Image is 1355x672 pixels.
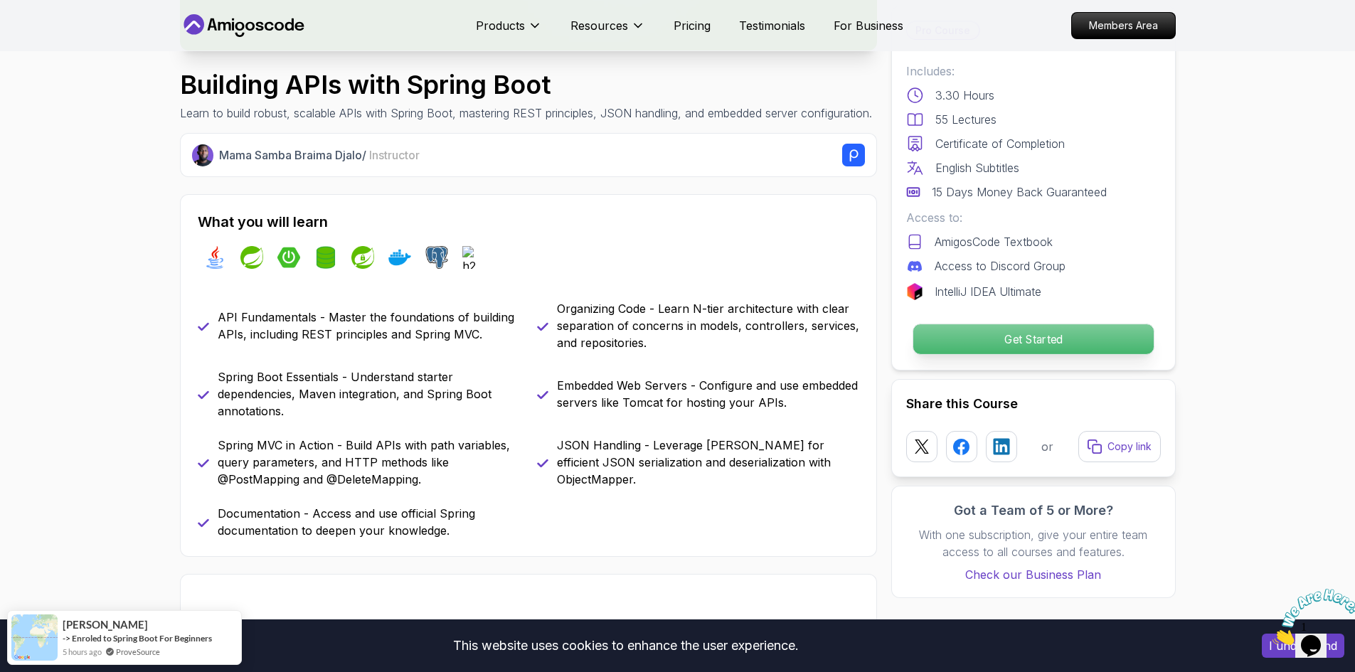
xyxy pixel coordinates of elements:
p: 15 Days Money Back Guaranteed [932,183,1107,201]
button: Products [476,17,542,46]
button: Resources [570,17,645,46]
img: spring-security logo [351,246,374,269]
p: Learn to build robust, scalable APIs with Spring Boot, mastering REST principles, JSON handling, ... [180,105,872,122]
iframe: chat widget [1267,583,1355,651]
p: Documentation - Access and use official Spring documentation to deepen your knowledge. [218,505,520,539]
button: Copy link [1078,431,1161,462]
button: Get Started [912,324,1154,355]
span: -> [63,633,70,644]
a: Check our Business Plan [906,566,1161,583]
p: Spring Boot Essentials - Understand starter dependencies, Maven integration, and Spring Boot anno... [218,368,520,420]
p: Access to: [906,209,1161,226]
p: Spring MVC in Action - Build APIs with path variables, query parameters, and HTTP methods like @P... [218,437,520,488]
p: Certificate of Completion [935,135,1065,152]
img: postgres logo [425,246,448,269]
span: [PERSON_NAME] [63,619,148,631]
h2: What you will learn [198,212,859,232]
p: Embedded Web Servers - Configure and use embedded servers like Tomcat for hosting your APIs. [557,377,859,411]
img: provesource social proof notification image [11,614,58,661]
p: Includes: [906,63,1161,80]
p: JSON Handling - Leverage [PERSON_NAME] for efficient JSON serialization and deserialization with ... [557,437,859,488]
p: API Fundamentals - Master the foundations of building APIs, including REST principles and Spring ... [218,309,520,343]
img: spring-boot logo [277,246,300,269]
h3: Got a Team of 5 or More? [906,501,1161,521]
img: h2 logo [462,246,485,269]
a: ProveSource [116,646,160,658]
p: Get Started [913,324,1153,354]
span: 1 [6,6,11,18]
img: Nelson Djalo [192,144,214,166]
h1: Building APIs with Spring Boot [180,70,872,99]
a: Members Area [1071,12,1176,39]
p: Products [476,17,525,34]
a: Pricing [674,17,711,34]
img: java logo [203,246,226,269]
img: spring-data-jpa logo [314,246,337,269]
img: jetbrains logo [906,283,923,300]
p: AmigosCode Textbook [935,233,1053,250]
span: 5 hours ago [63,646,102,658]
p: With one subscription, give your entire team access to all courses and features. [906,526,1161,560]
div: This website uses cookies to enhance the user experience. [11,630,1240,661]
p: Copy link [1107,439,1152,454]
button: Accept cookies [1262,634,1344,658]
p: IntelliJ IDEA Ultimate [935,283,1041,300]
p: Organizing Code - Learn N-tier architecture with clear separation of concerns in models, controll... [557,300,859,351]
p: 3.30 Hours [935,87,994,104]
p: Members Area [1072,13,1175,38]
p: Access to Discord Group [935,257,1066,274]
a: Testimonials [739,17,805,34]
span: Instructor [369,148,420,162]
img: Chat attention grabber [6,6,94,62]
p: Mama Samba Braima Djalo / [219,146,420,164]
a: For Business [834,17,903,34]
p: English Subtitles [935,159,1019,176]
img: spring logo [240,246,263,269]
p: 55 Lectures [935,111,997,128]
a: Enroled to Spring Boot For Beginners [72,633,212,644]
p: or [1041,438,1053,455]
img: docker logo [388,246,411,269]
p: Resources [570,17,628,34]
h2: Share this Course [906,394,1161,414]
